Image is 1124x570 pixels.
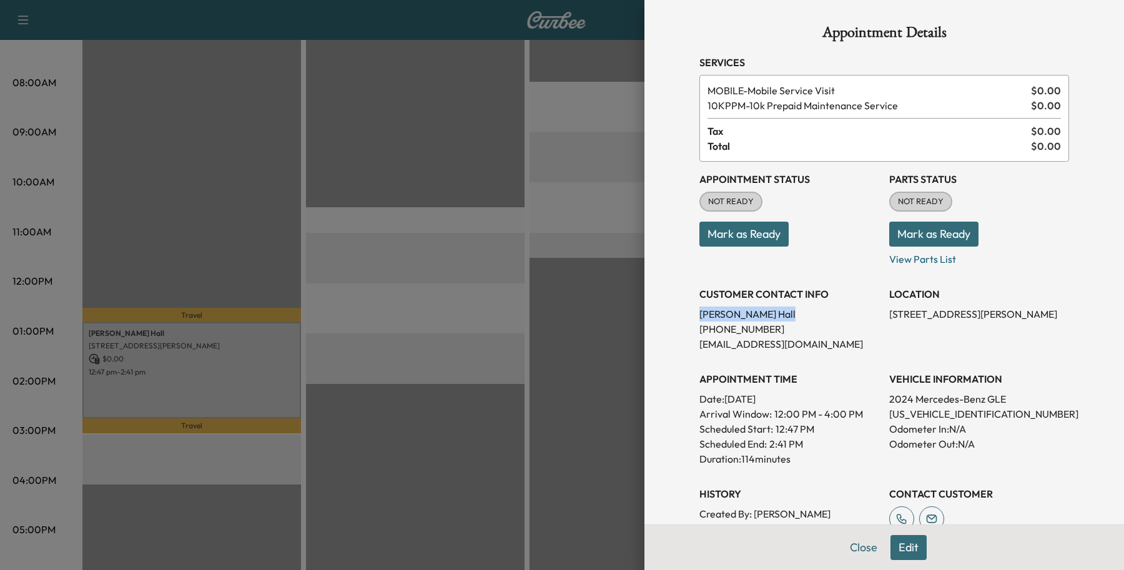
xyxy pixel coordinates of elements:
[699,322,879,337] p: [PHONE_NUMBER]
[699,371,879,386] h3: APPOINTMENT TIME
[699,25,1069,45] h1: Appointment Details
[699,391,879,406] p: Date: [DATE]
[889,486,1069,501] h3: CONTACT CUSTOMER
[699,451,879,466] p: Duration: 114 minutes
[699,337,879,351] p: [EMAIL_ADDRESS][DOMAIN_NAME]
[699,307,879,322] p: [PERSON_NAME] Hall
[776,421,814,436] p: 12:47 PM
[699,55,1069,70] h3: Services
[701,195,761,208] span: NOT READY
[1031,83,1061,98] span: $ 0.00
[889,307,1069,322] p: [STREET_ADDRESS][PERSON_NAME]
[774,406,863,421] span: 12:00 PM - 4:00 PM
[699,406,879,421] p: Arrival Window:
[1031,124,1061,139] span: $ 0.00
[1031,139,1061,154] span: $ 0.00
[699,287,879,302] h3: CUSTOMER CONTACT INFO
[699,436,767,451] p: Scheduled End:
[889,436,1069,451] p: Odometer Out: N/A
[707,83,1026,98] span: Mobile Service Visit
[699,506,879,521] p: Created By : [PERSON_NAME]
[889,287,1069,302] h3: LOCATION
[889,371,1069,386] h3: VEHICLE INFORMATION
[769,436,803,451] p: 2:41 PM
[1031,98,1061,113] span: $ 0.00
[889,247,1069,267] p: View Parts List
[890,535,927,560] button: Edit
[699,222,789,247] button: Mark as Ready
[707,124,1031,139] span: Tax
[707,139,1031,154] span: Total
[699,172,879,187] h3: Appointment Status
[889,391,1069,406] p: 2024 Mercedes-Benz GLE
[699,421,773,436] p: Scheduled Start:
[699,486,879,501] h3: History
[889,421,1069,436] p: Odometer In: N/A
[889,406,1069,421] p: [US_VEHICLE_IDENTIFICATION_NUMBER]
[842,535,885,560] button: Close
[890,195,951,208] span: NOT READY
[699,521,879,536] p: Created At : [DATE] 12:42:01 PM
[889,222,979,247] button: Mark as Ready
[707,98,1026,113] span: 10k Prepaid Maintenance Service
[889,172,1069,187] h3: Parts Status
